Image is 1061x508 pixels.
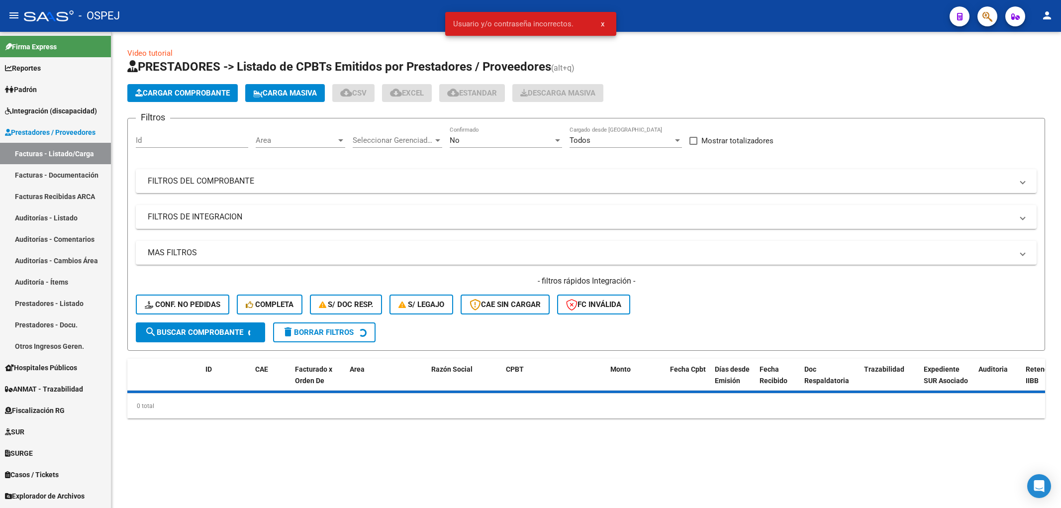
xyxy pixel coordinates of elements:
[398,300,444,309] span: S/ legajo
[282,326,294,338] mat-icon: delete
[353,136,433,145] span: Seleccionar Gerenciador
[145,328,243,337] span: Buscar Comprobante
[5,405,65,416] span: Fiscalización RG
[79,5,120,27] span: - OSPEJ
[136,276,1037,287] h4: - filtros rápidos Integración -
[136,205,1037,229] mat-expansion-panel-header: FILTROS DE INTEGRACION
[502,359,606,403] datatable-header-cell: CPBT
[601,19,604,28] span: x
[136,169,1037,193] mat-expansion-panel-header: FILTROS DEL COMPROBANTE
[610,365,631,373] span: Monto
[431,365,473,373] span: Razón Social
[701,135,773,147] span: Mostrar totalizadores
[255,365,268,373] span: CAE
[390,89,424,98] span: EXCEL
[145,300,220,309] span: Conf. no pedidas
[5,105,97,116] span: Integración (discapacidad)
[127,394,1045,418] div: 0 total
[5,491,85,502] span: Explorador de Archivos
[506,365,524,373] span: CPBT
[427,359,502,403] datatable-header-cell: Razón Social
[447,87,459,99] mat-icon: cloud_download
[5,127,96,138] span: Prestadores / Proveedores
[332,84,375,102] button: CSV
[520,89,595,98] span: Descarga Masiva
[450,136,460,145] span: No
[291,359,346,403] datatable-header-cell: Facturado x Orden De
[390,87,402,99] mat-icon: cloud_download
[1041,9,1053,21] mat-icon: person
[666,359,711,403] datatable-header-cell: Fecha Cpbt
[5,41,57,52] span: Firma Express
[319,300,374,309] span: S/ Doc Resp.
[127,60,551,74] span: PRESTADORES -> Listado de CPBTs Emitidos por Prestadores / Proveedores
[566,300,621,309] span: FC Inválida
[135,89,230,98] span: Cargar Comprobante
[920,359,974,403] datatable-header-cell: Expediente SUR Asociado
[136,241,1037,265] mat-expansion-panel-header: MAS FILTROS
[340,87,352,99] mat-icon: cloud_download
[340,89,367,98] span: CSV
[470,300,541,309] span: CAE SIN CARGAR
[127,49,173,58] a: Video tutorial
[350,365,365,373] span: Area
[295,365,332,385] span: Facturado x Orden De
[382,84,432,102] button: EXCEL
[570,136,590,145] span: Todos
[453,19,574,29] span: Usuario y/o contraseña incorrectos.
[711,359,756,403] datatable-header-cell: Días desde Emisión
[715,365,750,385] span: Días desde Emisión
[148,176,1013,187] mat-panel-title: FILTROS DEL COMPROBANTE
[551,63,575,73] span: (alt+q)
[136,110,170,124] h3: Filtros
[924,365,968,385] span: Expediente SUR Asociado
[5,362,77,373] span: Hospitales Públicos
[8,9,20,21] mat-icon: menu
[439,84,505,102] button: Estandar
[1027,474,1051,498] div: Open Intercom Messenger
[5,384,83,395] span: ANMAT - Trazabilidad
[273,322,376,342] button: Borrar Filtros
[5,426,24,437] span: SUR
[512,84,603,102] app-download-masive: Descarga masiva de comprobantes (adjuntos)
[145,326,157,338] mat-icon: search
[246,300,293,309] span: Completa
[760,365,787,385] span: Fecha Recibido
[800,359,860,403] datatable-header-cell: Doc Respaldatoria
[5,469,59,480] span: Casos / Tickets
[201,359,251,403] datatable-header-cell: ID
[5,63,41,74] span: Reportes
[5,448,33,459] span: SURGE
[1026,365,1058,385] span: Retencion IIBB
[127,84,238,102] button: Cargar Comprobante
[136,322,265,342] button: Buscar Comprobante
[974,359,1022,403] datatable-header-cell: Auditoria
[461,295,550,314] button: CAE SIN CARGAR
[136,295,229,314] button: Conf. no pedidas
[593,15,612,33] button: x
[447,89,497,98] span: Estandar
[860,359,920,403] datatable-header-cell: Trazabilidad
[5,84,37,95] span: Padrón
[389,295,453,314] button: S/ legajo
[205,365,212,373] span: ID
[148,247,1013,258] mat-panel-title: MAS FILTROS
[756,359,800,403] datatable-header-cell: Fecha Recibido
[512,84,603,102] button: Descarga Masiva
[253,89,317,98] span: Carga Masiva
[864,365,904,373] span: Trazabilidad
[237,295,302,314] button: Completa
[282,328,354,337] span: Borrar Filtros
[148,211,1013,222] mat-panel-title: FILTROS DE INTEGRACION
[256,136,336,145] span: Area
[670,365,706,373] span: Fecha Cpbt
[346,359,413,403] datatable-header-cell: Area
[557,295,630,314] button: FC Inválida
[978,365,1008,373] span: Auditoria
[804,365,849,385] span: Doc Respaldatoria
[310,295,383,314] button: S/ Doc Resp.
[606,359,666,403] datatable-header-cell: Monto
[251,359,291,403] datatable-header-cell: CAE
[245,84,325,102] button: Carga Masiva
